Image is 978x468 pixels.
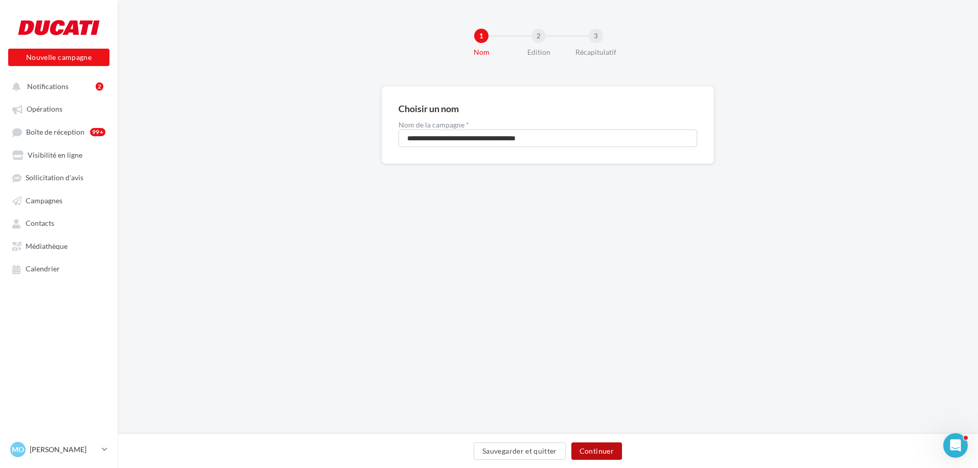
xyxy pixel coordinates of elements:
a: Campagnes [6,191,112,209]
span: Sollicitation d'avis [26,174,83,182]
span: Visibilité en ligne [28,151,82,159]
div: Choisir un nom [398,104,459,113]
span: Opérations [27,105,62,114]
a: Visibilité en ligne [6,145,112,164]
button: Sauvegarder et quitter [474,442,566,460]
iframe: Intercom live chat [943,433,968,458]
div: 3 [589,29,603,43]
span: Mo [12,444,24,455]
button: Continuer [571,442,622,460]
a: Boîte de réception99+ [6,122,112,141]
p: [PERSON_NAME] [30,444,98,455]
div: Nom [449,47,514,57]
label: Nom de la campagne * [398,121,697,129]
a: Mo [PERSON_NAME] [8,440,109,459]
div: Edition [506,47,571,57]
span: Calendrier [26,265,60,273]
div: 2 [531,29,546,43]
a: Contacts [6,214,112,232]
span: Campagnes [26,196,62,205]
button: Notifications 2 [6,77,107,95]
div: 99+ [90,128,105,136]
a: Sollicitation d'avis [6,168,112,186]
span: Notifications [27,82,69,91]
div: 2 [96,82,103,91]
a: Médiathèque [6,237,112,255]
a: Opérations [6,99,112,118]
span: Boîte de réception [26,127,84,136]
div: Récapitulatif [563,47,629,57]
a: Calendrier [6,259,112,278]
span: Contacts [26,219,54,228]
div: 1 [474,29,488,43]
button: Nouvelle campagne [8,49,109,66]
span: Médiathèque [26,242,68,250]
